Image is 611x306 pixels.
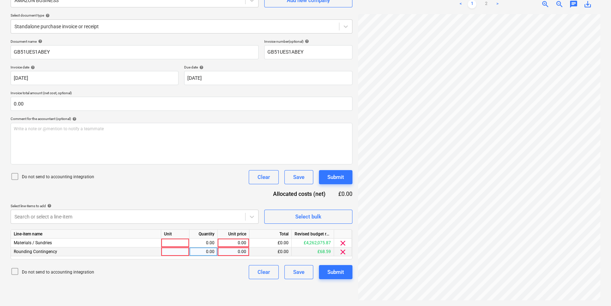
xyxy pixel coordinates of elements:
[192,239,214,247] div: 0.00
[184,71,352,85] input: Due date not specified
[11,116,352,121] div: Comment for the accountant (optional)
[192,247,214,256] div: 0.00
[198,65,204,70] span: help
[161,230,189,239] div: Unit
[264,210,352,224] button: Select bulk
[22,174,94,180] p: Do not send to accounting integration
[11,91,352,97] p: Invoice total amount (net cost, optional)
[292,247,334,256] div: £68.59
[11,65,179,70] div: Invoice date
[327,173,344,182] div: Submit
[11,230,161,239] div: Line-item name
[293,268,304,277] div: Save
[220,247,246,256] div: 0.00
[292,230,334,239] div: Revised budget remaining
[11,71,179,85] input: Invoice date not specified
[11,39,259,44] div: Document name
[339,239,347,247] span: clear
[264,39,352,44] div: Invoice number (optional)
[71,117,77,121] span: help
[339,248,347,256] span: clear
[327,268,344,277] div: Submit
[284,265,313,279] button: Save
[218,230,249,239] div: Unit price
[11,13,352,18] div: Select document type
[189,230,218,239] div: Quantity
[319,265,352,279] button: Submit
[11,45,259,59] input: Document name
[319,170,352,184] button: Submit
[249,230,292,239] div: Total
[14,240,52,245] span: Materials / Sundries
[258,268,270,277] div: Clear
[22,269,94,275] p: Do not send to accounting integration
[264,45,352,59] input: Invoice number
[284,170,313,184] button: Save
[11,204,259,208] div: Select line-items to add
[14,249,57,254] span: Rounding Contingency
[46,204,52,208] span: help
[29,65,35,70] span: help
[11,97,352,111] input: Invoice total amount (net cost, optional)
[258,173,270,182] div: Clear
[249,239,292,247] div: £0.00
[303,39,309,43] span: help
[37,39,42,43] span: help
[292,239,334,247] div: £4,262,075.87
[337,190,352,198] div: £0.00
[184,65,352,70] div: Due date
[249,247,292,256] div: £0.00
[249,265,279,279] button: Clear
[261,190,337,198] div: Allocated costs (net)
[576,272,611,306] iframe: Chat Widget
[295,212,321,221] div: Select bulk
[220,239,246,247] div: 0.00
[44,13,50,18] span: help
[293,173,304,182] div: Save
[249,170,279,184] button: Clear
